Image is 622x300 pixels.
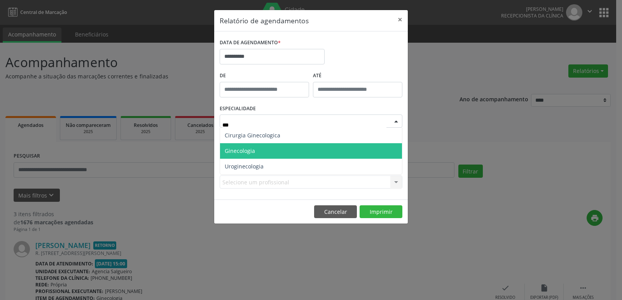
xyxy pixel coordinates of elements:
[392,10,408,29] button: Close
[225,147,255,154] span: Ginecologia
[220,37,281,49] label: DATA DE AGENDAMENTO
[220,70,309,82] label: De
[220,16,309,26] h5: Relatório de agendamentos
[225,132,280,139] span: Cirurgia Ginecologica
[225,163,264,170] span: Uroginecologia
[220,103,256,115] label: ESPECIALIDADE
[314,205,357,218] button: Cancelar
[313,70,402,82] label: ATÉ
[360,205,402,218] button: Imprimir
